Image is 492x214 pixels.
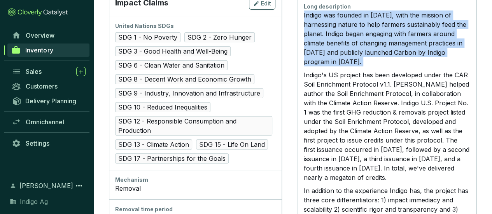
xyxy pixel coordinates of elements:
div: Mechanism [115,176,275,184]
span: Inventory [25,46,53,54]
p: Indigo was founded in [DATE], with the mission of harnessing nature to help farmers sustainably f... [304,10,470,66]
span: SDG 17 - Partnerships for the Goals [115,153,229,164]
div: Long description [304,3,470,10]
span: Indigo Ag [20,197,48,206]
span: SDG 15 - Life On Land [196,139,268,150]
span: SDG 1 - No Poverty [115,32,180,42]
a: Sales [8,65,89,78]
p: Indigo's US project has been developed under the CAR Soil Enrichment Protocol v1.1. [PERSON_NAME]... [304,70,470,182]
span: SDG 2 - Zero Hunger [184,32,255,42]
span: Omnichannel [26,118,64,126]
span: [PERSON_NAME] [19,181,73,190]
span: Overview [26,31,54,39]
span: SDG 8 - Decent Work and Economic Growth [115,74,254,84]
span: SDG 12 - Responsible Consumption and Production [115,116,272,136]
span: SDG 6 - Clean Water and Sanitation [115,60,228,70]
span: Settings [26,139,49,147]
span: Customers [26,82,58,90]
span: SDG 3 - Good Health and Well-Being [115,46,231,56]
span: Delivery Planning [25,97,76,105]
a: Customers [8,80,89,93]
div: Removal [115,184,275,193]
a: Settings [8,137,89,150]
div: United Nations SDGs [115,22,275,30]
a: Delivery Planning [8,94,89,107]
span: SDG 10 - Reduced Inequalities [115,102,210,112]
span: SDG 13 - Climate Action [115,139,192,150]
div: Removal time period [115,205,275,213]
span: SDG 9 - Industry, Innovation and Infrastructure [115,88,263,98]
a: Overview [8,29,89,42]
span: Sales [26,68,42,75]
a: Inventory [7,43,89,57]
a: Omnichannel [8,115,89,129]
